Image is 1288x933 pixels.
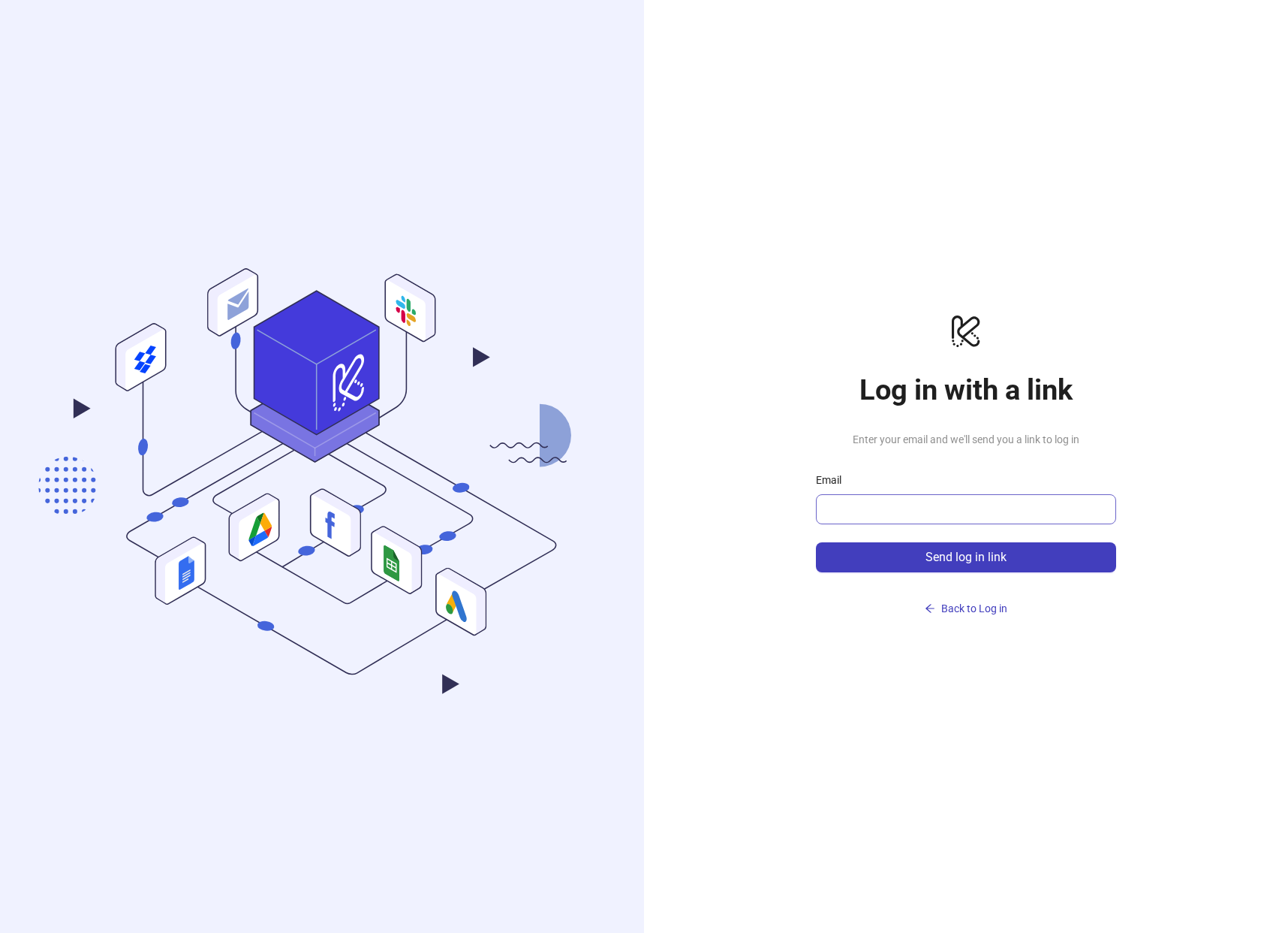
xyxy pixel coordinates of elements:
span: arrow-left [925,603,935,614]
button: Back to Log in [816,596,1116,620]
input: Email [825,500,1104,518]
span: Back to Log in [941,602,1007,614]
label: Email [816,472,851,488]
span: Enter your email and we'll send you a link to log in [816,431,1116,448]
h1: Log in with a link [816,373,1116,407]
button: Send log in link [816,542,1116,572]
span: Send log in link [925,551,1007,564]
a: Back to Log in [816,572,1116,620]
